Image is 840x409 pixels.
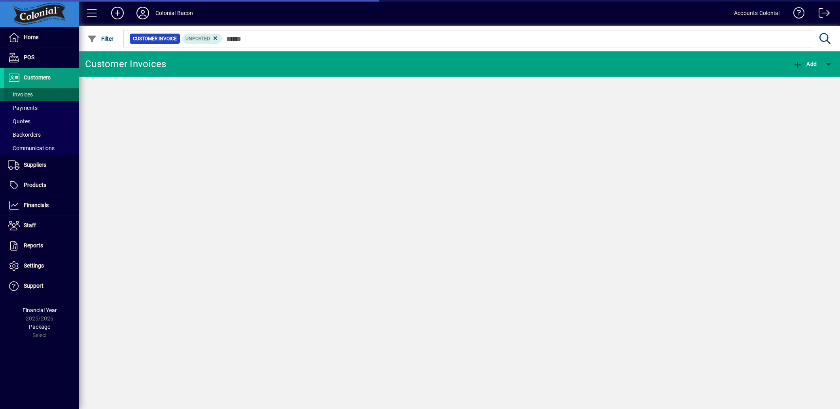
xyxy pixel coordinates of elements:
[813,2,830,27] a: Logout
[24,162,46,168] span: Suppliers
[4,155,79,175] a: Suppliers
[8,118,30,124] span: Quotes
[4,101,79,115] a: Payments
[4,196,79,215] a: Financials
[23,307,57,313] span: Financial Year
[182,34,222,44] mat-chip: Customer Invoice Status: Unposted
[87,36,114,42] span: Filter
[24,222,36,228] span: Staff
[85,58,166,70] div: Customer Invoices
[4,128,79,141] a: Backorders
[4,88,79,101] a: Invoices
[24,54,34,60] span: POS
[133,35,177,43] span: Customer Invoice
[734,7,779,19] div: Accounts Colonial
[24,182,46,188] span: Products
[8,132,41,138] span: Backorders
[8,145,55,151] span: Communications
[8,105,38,111] span: Payments
[791,57,819,71] button: Add
[24,283,44,289] span: Support
[8,91,33,98] span: Invoices
[85,32,116,46] button: Filter
[4,256,79,276] a: Settings
[4,276,79,296] a: Support
[4,175,79,195] a: Products
[4,216,79,236] a: Staff
[185,36,210,41] span: Unposted
[155,7,193,19] div: Colonial Bacon
[4,28,79,47] a: Home
[24,202,49,208] span: Financials
[793,61,817,67] span: Add
[24,242,43,249] span: Reports
[4,236,79,256] a: Reports
[24,74,51,81] span: Customers
[24,262,44,269] span: Settings
[787,2,805,27] a: Knowledge Base
[4,141,79,155] a: Communications
[130,6,155,20] button: Profile
[24,34,38,40] span: Home
[105,6,130,20] button: Add
[4,115,79,128] a: Quotes
[29,324,50,330] span: Package
[4,48,79,68] a: POS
